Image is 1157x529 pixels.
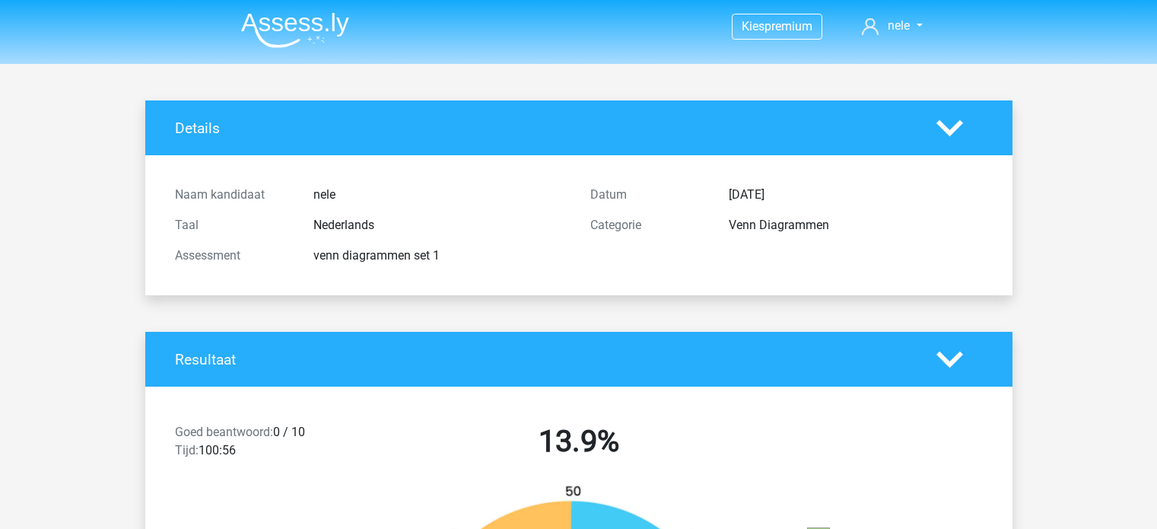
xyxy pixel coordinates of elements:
div: Naam kandidaat [164,186,302,204]
span: Tijd: [175,443,199,457]
div: venn diagrammen set 1 [302,247,579,265]
h2: 13.9% [383,423,775,460]
div: nele [302,186,579,204]
div: Venn Diagrammen [717,216,994,234]
h4: Details [175,120,914,137]
div: 0 / 10 100:56 [164,423,371,466]
a: nele [856,17,928,35]
img: Assessly [241,12,349,48]
h4: Resultaat [175,351,914,368]
div: Nederlands [302,216,579,234]
span: premium [764,19,812,33]
div: Assessment [164,247,302,265]
a: Kiespremium [733,16,822,37]
span: nele [888,18,910,33]
div: Categorie [579,216,717,234]
span: Kies [742,19,764,33]
div: Taal [164,216,302,234]
span: Goed beantwoord: [175,425,273,439]
div: [DATE] [717,186,994,204]
div: Datum [579,186,717,204]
